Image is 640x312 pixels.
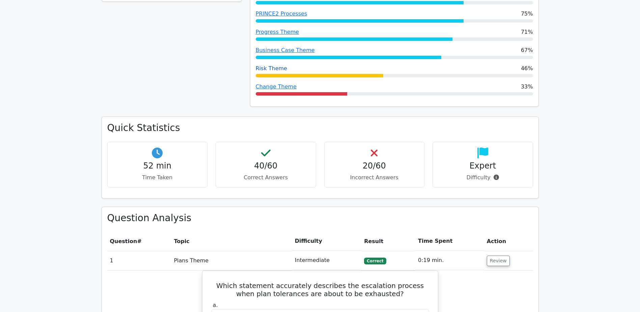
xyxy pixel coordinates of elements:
h4: 40/60 [221,161,310,171]
span: 46% [521,64,533,73]
h4: 20/60 [330,161,419,171]
th: Difficulty [292,232,361,251]
th: # [107,232,171,251]
td: 1 [107,251,171,270]
a: PRINCE2 Processes [256,10,307,17]
a: Progress Theme [256,29,299,35]
h3: Question Analysis [107,212,533,224]
td: 0:19 min. [415,251,484,270]
h4: Expert [438,161,527,171]
th: Action [484,232,533,251]
span: 67% [521,46,533,54]
span: Question [110,238,137,244]
h5: Which statement accurately describes the escalation process when plan tolerances are about to be ... [211,282,430,298]
p: Time Taken [113,174,202,182]
h4: 52 min [113,161,202,171]
span: a. [213,302,218,308]
button: Review [487,256,510,266]
th: Result [361,232,415,251]
span: 33% [521,83,533,91]
a: Change Theme [256,83,297,90]
a: Business Case Theme [256,47,315,53]
span: 75% [521,10,533,18]
td: Intermediate [292,251,361,270]
th: Time Spent [415,232,484,251]
p: Incorrect Answers [330,174,419,182]
span: 71% [521,28,533,36]
td: Plans Theme [171,251,292,270]
p: Difficulty [438,174,527,182]
span: Correct [364,258,386,264]
p: Correct Answers [221,174,310,182]
h3: Quick Statistics [107,122,533,134]
a: Risk Theme [256,65,287,72]
th: Topic [171,232,292,251]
